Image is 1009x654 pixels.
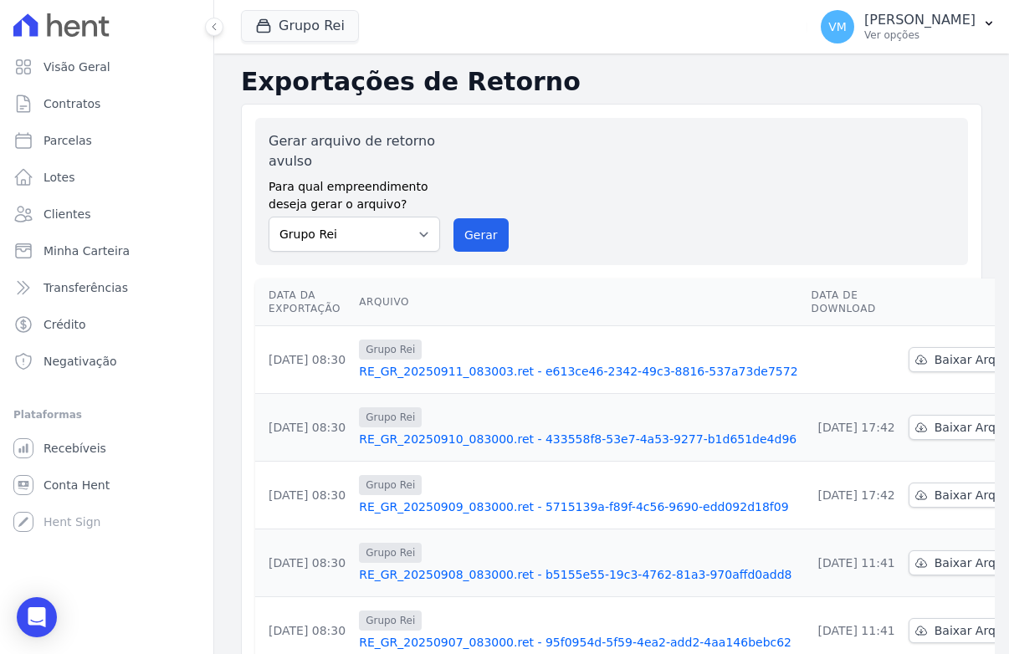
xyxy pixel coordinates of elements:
span: Clientes [44,206,90,222]
a: RE_GR_20250907_083000.ret - 95f0954d-5f59-4ea2-add2-4aa146bebc62 [359,634,797,651]
td: [DATE] 08:30 [255,529,352,597]
th: Data de Download [805,278,902,326]
div: Plataformas [13,405,200,425]
th: Arquivo [352,278,804,326]
span: Negativação [44,353,117,370]
td: [DATE] 08:30 [255,326,352,394]
a: Recebíveis [7,432,207,465]
span: Grupo Rei [359,475,422,495]
td: [DATE] 17:42 [805,462,902,529]
span: Contratos [44,95,100,112]
a: RE_GR_20250908_083000.ret - b5155e55-19c3-4762-81a3-970affd0add8 [359,566,797,583]
span: Crédito [44,316,86,333]
div: Open Intercom Messenger [17,597,57,637]
a: RE_GR_20250909_083000.ret - 5715139a-f89f-4c56-9690-edd092d18f09 [359,498,797,515]
a: Parcelas [7,124,207,157]
th: Data da Exportação [255,278,352,326]
span: Grupo Rei [359,543,422,563]
a: Visão Geral [7,50,207,84]
label: Para qual empreendimento deseja gerar o arquivo? [269,171,440,213]
span: Grupo Rei [359,611,422,631]
td: [DATE] 08:30 [255,394,352,462]
a: Conta Hent [7,468,207,502]
button: VM [PERSON_NAME] Ver opções [807,3,1009,50]
span: Minha Carteira [44,243,130,259]
span: Transferências [44,279,128,296]
a: Contratos [7,87,207,120]
button: Gerar [453,218,509,252]
a: RE_GR_20250910_083000.ret - 433558f8-53e7-4a53-9277-b1d651de4d96 [359,431,797,447]
a: Transferências [7,271,207,304]
button: Grupo Rei [241,10,359,42]
a: Clientes [7,197,207,231]
td: [DATE] 11:41 [805,529,902,597]
label: Gerar arquivo de retorno avulso [269,131,440,171]
td: [DATE] 08:30 [255,462,352,529]
a: Negativação [7,345,207,378]
span: Grupo Rei [359,407,422,427]
span: Recebíveis [44,440,106,457]
p: [PERSON_NAME] [864,12,976,28]
span: Grupo Rei [359,340,422,360]
td: [DATE] 17:42 [805,394,902,462]
a: Minha Carteira [7,234,207,268]
h2: Exportações de Retorno [241,67,982,97]
span: Conta Hent [44,477,110,493]
a: RE_GR_20250911_083003.ret - e613ce46-2342-49c3-8816-537a73de7572 [359,363,797,380]
span: VM [828,21,847,33]
span: Visão Geral [44,59,110,75]
a: Crédito [7,308,207,341]
span: Parcelas [44,132,92,149]
p: Ver opções [864,28,976,42]
span: Lotes [44,169,75,186]
a: Lotes [7,161,207,194]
